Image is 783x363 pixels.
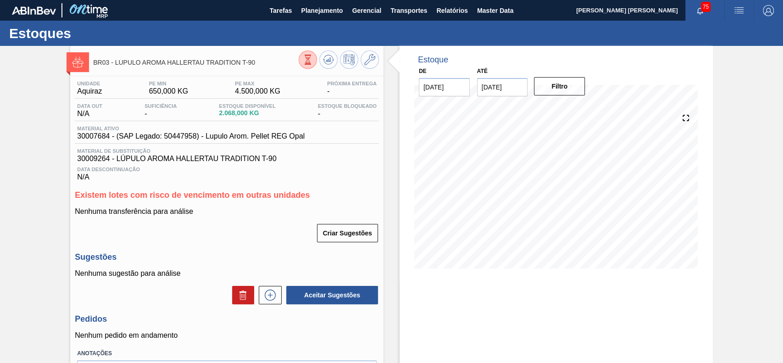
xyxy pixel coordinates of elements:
span: 30007684 - (SAP Legado: 50447958) - Lupulo Arom. Pellet REG Opal [77,132,305,140]
span: Planejamento [301,5,343,16]
span: Gerencial [352,5,382,16]
h3: Sugestões [75,252,379,262]
input: dd/mm/yyyy [419,78,470,96]
span: 650,000 KG [149,87,188,95]
button: Aceitar Sugestões [286,286,378,304]
span: Aquiraz [77,87,102,95]
span: Material ativo [77,126,305,131]
span: 30009264 - LÚPULO AROMA HALLERTAU TRADITION T-90 [77,155,377,163]
p: Nenhuma transferência para análise [75,207,379,216]
p: Nenhum pedido em andamento [75,331,379,340]
span: PE MIN [149,81,188,86]
span: Data out [77,103,102,109]
span: 4.500,000 KG [235,87,280,95]
p: Nenhuma sugestão para análise [75,269,379,278]
button: Criar Sugestões [317,224,378,242]
span: Master Data [477,5,513,16]
div: Criar Sugestões [318,223,379,243]
span: BR03 - LÚPULO AROMA HALLERTAU TRADITION T-90 [93,59,299,66]
div: Aceitar Sugestões [282,285,379,305]
label: Até [477,68,488,74]
div: Nova sugestão [254,286,282,304]
span: Transportes [390,5,427,16]
span: PE MAX [235,81,280,86]
img: userActions [733,5,744,16]
span: Material de Substituição [77,148,377,154]
input: dd/mm/yyyy [477,78,528,96]
span: Relatórios [436,5,467,16]
div: Excluir Sugestões [228,286,254,304]
h1: Estoques [9,28,172,39]
div: - [142,103,179,118]
img: Ícone [72,56,83,68]
span: Data Descontinuação [77,167,377,172]
div: - [316,103,379,118]
h3: Pedidos [75,314,379,324]
span: 2.068,000 KG [219,110,275,117]
label: De [419,68,427,74]
div: - [325,81,379,95]
span: Tarefas [270,5,292,16]
div: N/A [75,103,105,118]
img: TNhmsLtSVTkK8tSr43FrP2fwEKptu5GPRR3wAAAABJRU5ErkJggg== [12,6,56,15]
div: Estoque [418,55,448,65]
button: Atualizar Gráfico [319,50,338,69]
span: 75 [701,2,711,12]
label: Anotações [77,347,377,360]
button: Programar Estoque [340,50,358,69]
span: Estoque Disponível [219,103,275,109]
button: Ir ao Master Data / Geral [361,50,379,69]
button: Filtro [534,77,585,95]
button: Visão Geral dos Estoques [299,50,317,69]
div: N/A [75,163,379,181]
span: Existem lotes com risco de vencimento em outras unidades [75,190,310,200]
span: Estoque Bloqueado [318,103,377,109]
img: Logout [763,5,774,16]
span: Suficiência [144,103,177,109]
span: Próxima Entrega [327,81,377,86]
button: Notificações [685,4,715,17]
span: Unidade [77,81,102,86]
